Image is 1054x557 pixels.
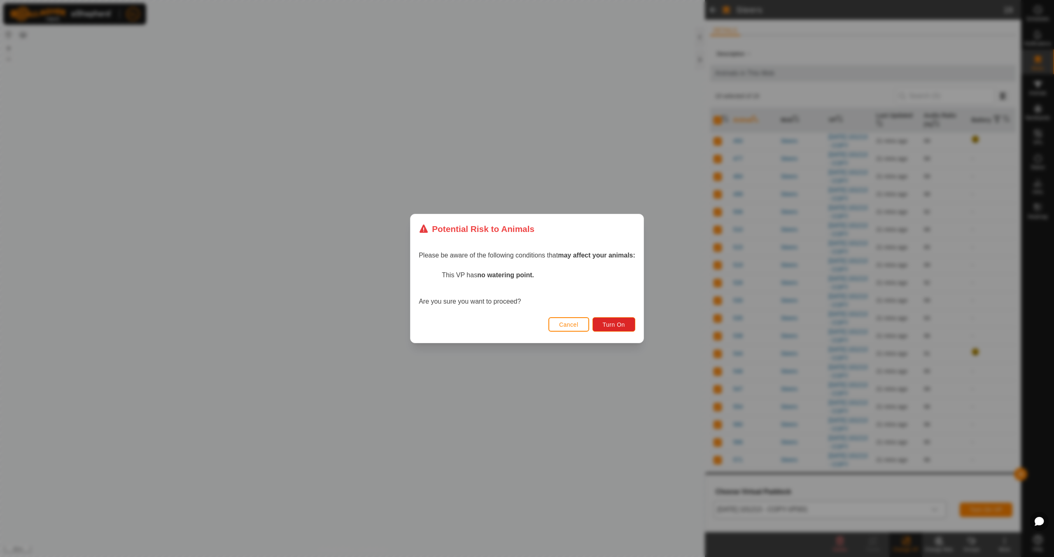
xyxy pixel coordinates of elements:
[559,321,578,328] span: Cancel
[477,271,534,278] strong: no watering point.
[548,317,589,332] button: Cancel
[419,270,635,307] div: Are you sure you want to proceed?
[603,321,625,328] span: Turn On
[419,222,534,235] div: Potential Risk to Animals
[592,317,635,332] button: Turn On
[442,271,534,278] span: This VP has
[419,252,635,259] span: Please be aware of the following conditions that
[558,252,635,259] strong: may affect your animals:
